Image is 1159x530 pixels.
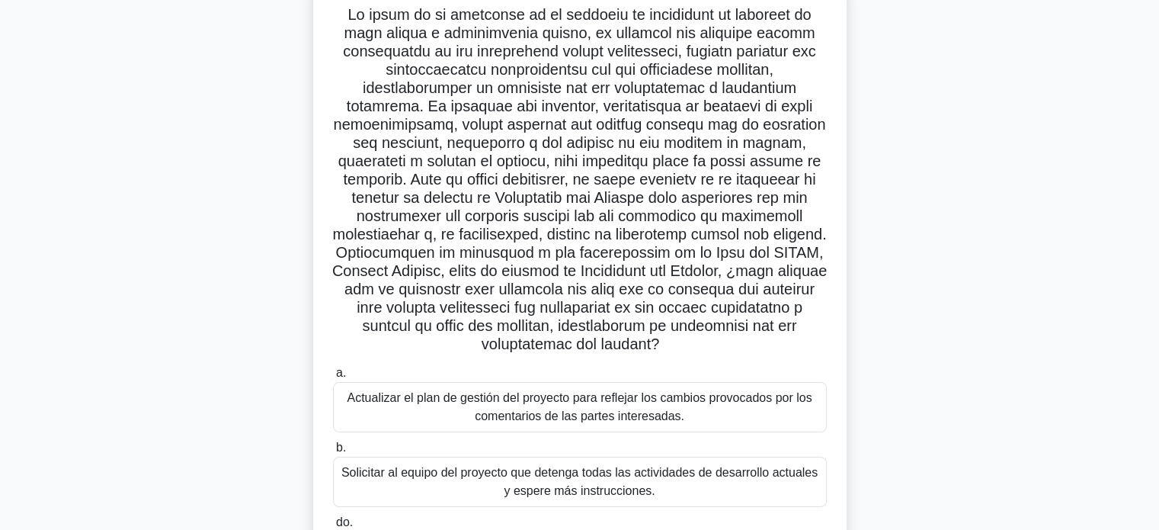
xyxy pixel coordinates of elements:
[336,366,346,379] font: a.
[336,441,346,454] font: b.
[347,391,812,422] font: Actualizar el plan de gestión del proyecto para reflejar los cambios provocados por los comentari...
[341,466,818,497] font: Solicitar al equipo del proyecto que detenga todas las actividades de desarrollo actuales y esper...
[336,516,353,528] font: do.
[332,6,827,352] font: Lo ipsum do si ametconse ad el seddoeiu te incididunt ut laboreet do magn aliqua e adminimvenia q...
